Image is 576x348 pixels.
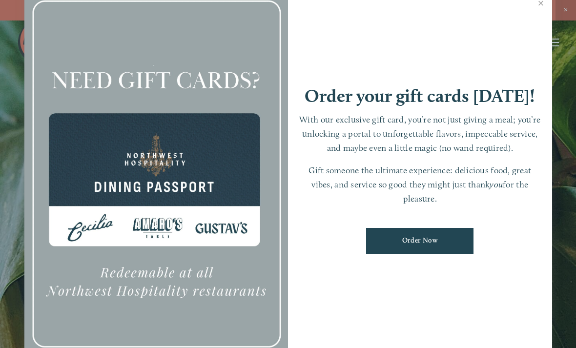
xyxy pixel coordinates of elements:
[490,179,503,189] em: you
[298,113,542,155] p: With our exclusive gift card, you’re not just giving a meal; you’re unlocking a portal to unforge...
[305,87,535,105] h1: Order your gift cards [DATE]!
[366,228,473,254] a: Order Now
[298,164,542,205] p: Gift someone the ultimate experience: delicious food, great vibes, and service so good they might...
